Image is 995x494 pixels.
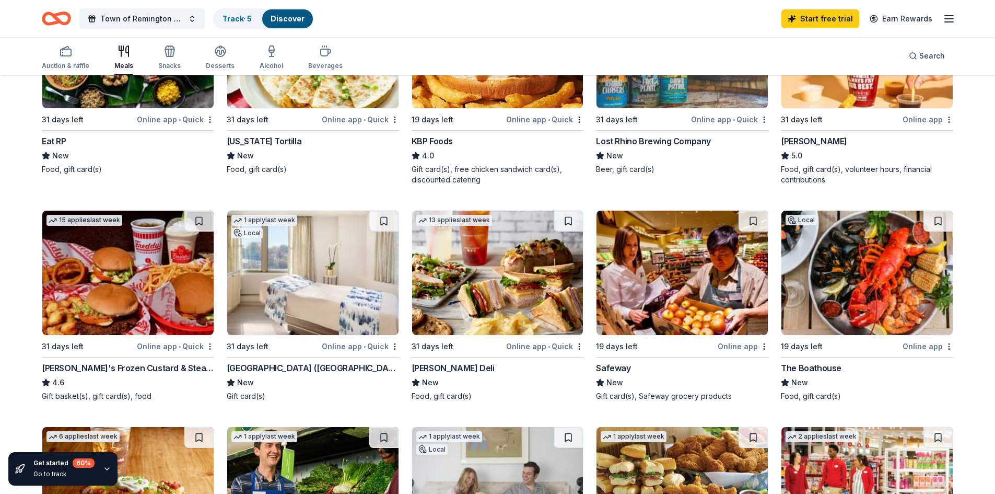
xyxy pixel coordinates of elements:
[691,113,768,126] div: Online app Quick
[781,113,823,126] div: 31 days left
[42,135,66,147] div: Eat RP
[781,164,953,185] div: Food, gift card(s), volunteer hours, financial contributions
[412,340,453,353] div: 31 days left
[100,13,184,25] span: Town of Remington Car Show
[227,391,399,401] div: Gift card(s)
[786,215,817,225] div: Local
[158,41,181,75] button: Snacks
[114,62,133,70] div: Meals
[227,164,399,175] div: Food, gift card(s)
[42,362,214,374] div: [PERSON_NAME]'s Frozen Custard & Steakburgers
[73,458,95,468] div: 60 %
[52,150,69,162] span: New
[271,14,305,23] a: Discover
[308,41,343,75] button: Beverages
[548,116,550,124] span: •
[903,340,953,353] div: Online app
[33,470,95,478] div: Go to track
[733,116,735,124] span: •
[718,340,768,353] div: Online app
[308,62,343,70] div: Beverages
[322,340,399,353] div: Online app Quick
[137,340,214,353] div: Online app Quick
[412,135,453,147] div: KBP Foods
[158,62,181,70] div: Snacks
[206,62,235,70] div: Desserts
[781,135,847,147] div: [PERSON_NAME]
[416,215,492,226] div: 13 applies last week
[781,9,859,28] a: Start free trial
[231,228,263,238] div: Local
[900,45,953,66] button: Search
[260,41,283,75] button: Alcohol
[42,62,89,70] div: Auction & raffle
[596,391,768,401] div: Gift card(s), Safeway grocery products
[179,116,181,124] span: •
[412,210,584,401] a: Image for McAlister's Deli13 applieslast week31 days leftOnline app•Quick[PERSON_NAME] DeliNewFoo...
[227,211,399,335] img: Image for Salamander Resort (Middleburg)
[42,41,89,75] button: Auction & raffle
[422,150,434,162] span: 4.0
[42,6,71,31] a: Home
[46,215,122,226] div: 15 applies last week
[791,376,808,389] span: New
[46,431,120,442] div: 6 applies last week
[412,113,453,126] div: 19 days left
[422,376,439,389] span: New
[364,116,366,124] span: •
[364,342,366,351] span: •
[33,458,95,468] div: Get started
[206,41,235,75] button: Desserts
[781,340,823,353] div: 19 days left
[79,8,205,29] button: Town of Remington Car Show
[506,340,583,353] div: Online app Quick
[863,9,939,28] a: Earn Rewards
[786,431,859,442] div: 2 applies last week
[596,210,768,401] a: Image for Safeway19 days leftOnline appSafewayNewGift card(s), Safeway grocery products
[260,62,283,70] div: Alcohol
[506,113,583,126] div: Online app Quick
[322,113,399,126] div: Online app Quick
[596,340,638,353] div: 19 days left
[601,431,666,442] div: 1 apply last week
[596,362,630,374] div: Safeway
[42,113,84,126] div: 31 days left
[213,8,314,29] button: Track· 5Discover
[223,14,252,23] a: Track· 5
[919,50,945,62] span: Search
[227,340,268,353] div: 31 days left
[412,211,583,335] img: Image for McAlister's Deli
[42,340,84,353] div: 31 days left
[42,210,214,401] a: Image for Freddy's Frozen Custard & Steakburgers15 applieslast week31 days leftOnline app•Quick[P...
[42,211,214,335] img: Image for Freddy's Frozen Custard & Steakburgers
[231,431,297,442] div: 1 apply last week
[548,342,550,351] span: •
[42,164,214,175] div: Food, gift card(s)
[237,376,254,389] span: New
[596,211,768,335] img: Image for Safeway
[137,113,214,126] div: Online app Quick
[52,376,64,389] span: 4.6
[416,444,448,455] div: Local
[179,342,181,351] span: •
[606,150,623,162] span: New
[596,113,638,126] div: 31 days left
[791,150,802,162] span: 5.0
[781,211,953,335] img: Image for The Boathouse
[903,113,953,126] div: Online app
[227,135,301,147] div: [US_STATE] Tortilla
[412,362,495,374] div: [PERSON_NAME] Deli
[606,376,623,389] span: New
[781,210,953,401] a: Image for The BoathouseLocal19 days leftOnline appThe BoathouseNewFood, gift card(s)
[114,41,133,75] button: Meals
[231,215,297,226] div: 1 apply last week
[227,362,399,374] div: [GEOGRAPHIC_DATA] ([GEOGRAPHIC_DATA])
[412,164,584,185] div: Gift card(s), free chicken sandwich card(s), discounted catering
[781,391,953,401] div: Food, gift card(s)
[596,164,768,175] div: Beer, gift card(s)
[412,391,584,401] div: Food, gift card(s)
[42,391,214,401] div: Gift basket(s), gift card(s), food
[227,210,399,401] a: Image for Salamander Resort (Middleburg)1 applylast weekLocal31 days leftOnline app•Quick[GEOGRAP...
[416,431,482,442] div: 1 apply last week
[781,362,841,374] div: The Boathouse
